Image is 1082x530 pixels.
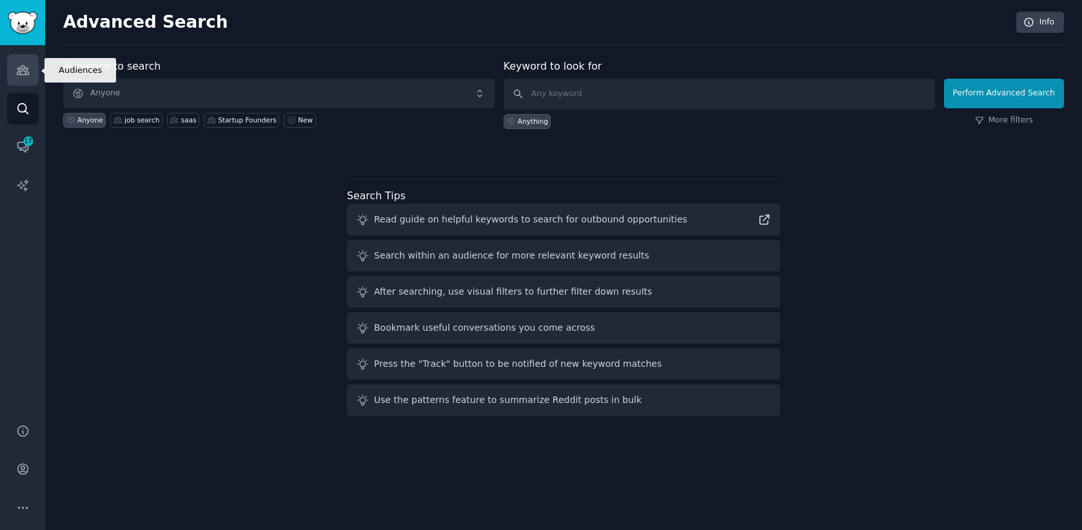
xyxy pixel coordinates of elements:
[374,285,652,299] div: After searching, use visual filters to further filter down results
[374,393,642,407] div: Use the patterns feature to summarize Reddit posts in bulk
[7,131,39,162] a: 17
[284,113,315,128] a: New
[63,60,161,72] label: Audience to search
[374,321,595,335] div: Bookmark useful conversations you come across
[944,79,1064,108] button: Perform Advanced Search
[124,115,159,124] div: job search
[23,137,34,146] span: 17
[1016,12,1064,34] a: Info
[63,12,1009,33] h2: Advanced Search
[298,115,313,124] div: New
[975,115,1033,126] a: More filters
[518,117,548,126] div: Anything
[504,60,602,72] label: Keyword to look for
[218,115,277,124] div: Startup Founders
[374,213,687,226] div: Read guide on helpful keywords to search for outbound opportunities
[63,79,495,108] button: Anyone
[8,12,37,34] img: GummySearch logo
[504,79,935,110] input: Any keyword
[181,115,197,124] div: saas
[347,190,406,202] label: Search Tips
[374,357,662,371] div: Press the "Track" button to be notified of new keyword matches
[77,115,103,124] div: Anyone
[374,249,649,262] div: Search within an audience for more relevant keyword results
